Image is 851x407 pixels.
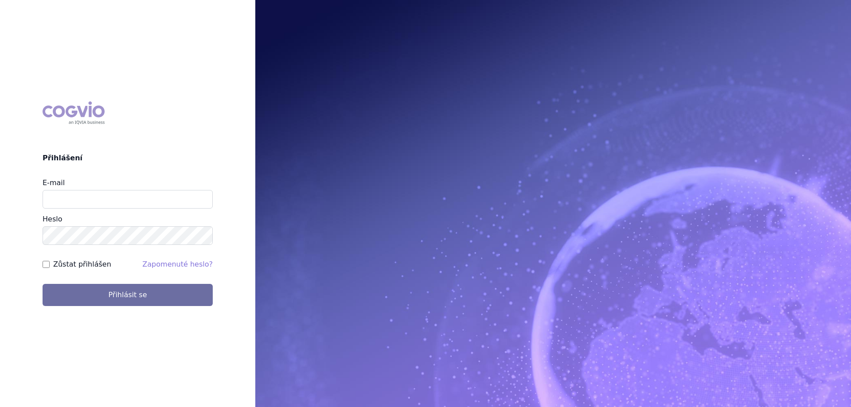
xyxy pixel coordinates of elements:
label: E-mail [43,178,65,187]
h2: Přihlášení [43,153,213,163]
label: Heslo [43,215,62,223]
div: COGVIO [43,101,105,124]
button: Přihlásit se [43,284,213,306]
a: Zapomenuté heslo? [142,260,213,268]
label: Zůstat přihlášen [53,259,111,270]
